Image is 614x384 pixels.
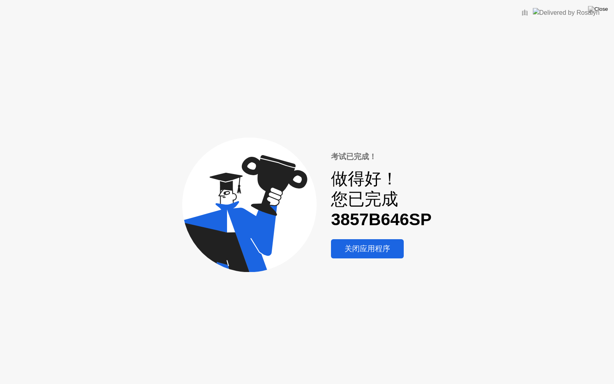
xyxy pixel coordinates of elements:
[331,210,431,229] b: 3857B646SP
[331,169,431,230] div: 做得好！ 您已完成
[533,8,600,17] img: Delivered by Rosalyn
[331,239,404,258] button: 关闭应用程序
[331,151,431,163] div: 考试已完成！
[522,8,528,18] div: 由
[333,244,401,254] div: 关闭应用程序
[588,6,608,12] img: Close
